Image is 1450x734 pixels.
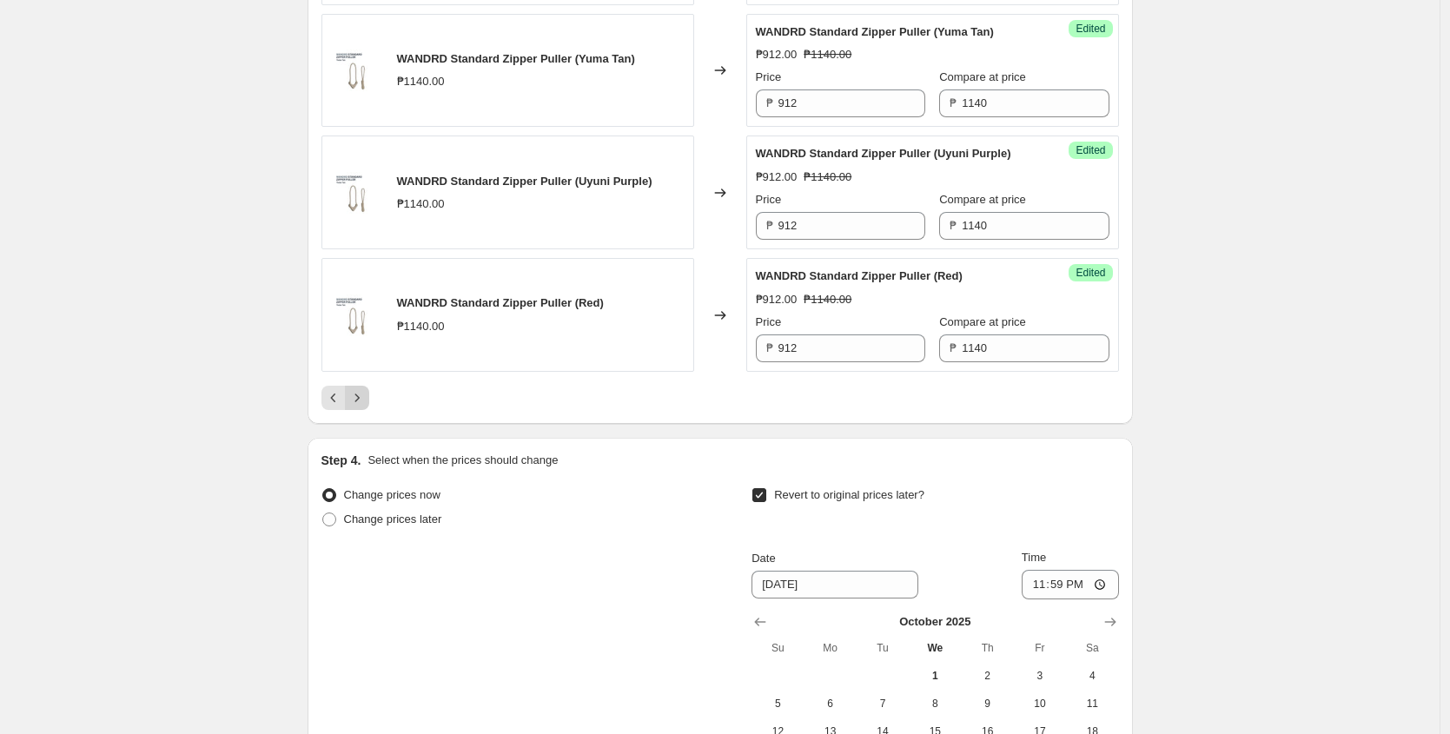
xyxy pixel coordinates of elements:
p: Select when the prices should change [367,452,558,469]
span: WANDRD Standard Zipper Puller (Red) [397,296,604,309]
span: Th [968,641,1006,655]
span: Edited [1076,266,1105,280]
img: PH_WNDRD_STANDARD_ZIPPER_PULLER_Yuma_Tan_-100_cd4ea822-74db-4d02-b3e5-0457eb2cea10_80x.jpg [331,44,383,96]
h2: Step 4. [321,452,361,469]
strike: ₱1140.00 [804,291,851,308]
button: Friday October 3 2025 [1014,662,1066,690]
span: 1 [916,669,954,683]
th: Tuesday [857,634,909,662]
span: Revert to original prices later? [774,488,924,501]
strike: ₱1140.00 [804,169,851,186]
th: Sunday [751,634,804,662]
button: Saturday October 4 2025 [1066,662,1118,690]
span: 2 [968,669,1006,683]
th: Saturday [1066,634,1118,662]
button: Show next month, November 2025 [1098,610,1122,634]
span: Change prices later [344,512,442,526]
button: Next [345,386,369,410]
span: Fr [1021,641,1059,655]
span: Price [756,70,782,83]
span: 5 [758,697,797,711]
button: Show previous month, September 2025 [748,610,772,634]
span: ₱ [950,341,957,354]
nav: Pagination [321,386,369,410]
span: Price [756,193,782,206]
th: Monday [804,634,857,662]
span: WANDRD Standard Zipper Puller (Yuma Tan) [397,52,635,65]
div: ₱1140.00 [397,318,445,335]
div: ₱912.00 [756,169,798,186]
button: Sunday October 5 2025 [751,690,804,717]
button: Wednesday October 8 2025 [909,690,961,717]
span: 4 [1073,669,1111,683]
button: Tuesday October 7 2025 [857,690,909,717]
span: ₱ [766,219,773,232]
button: Today Wednesday October 1 2025 [909,662,961,690]
button: Previous [321,386,346,410]
span: 10 [1021,697,1059,711]
input: 10/1/2025 [751,571,918,598]
span: 3 [1021,669,1059,683]
button: Monday October 6 2025 [804,690,857,717]
img: PH_WNDRD_STANDARD_ZIPPER_PULLER_Yuma_Tan_-100_cd4ea822-74db-4d02-b3e5-0457eb2cea10_80x.jpg [331,289,383,341]
span: Compare at price [939,193,1026,206]
span: Price [756,315,782,328]
div: ₱1140.00 [397,195,445,213]
span: Change prices now [344,488,440,501]
span: WANDRD Standard Zipper Puller (Uyuni Purple) [397,175,652,188]
span: 7 [864,697,902,711]
span: 9 [968,697,1006,711]
button: Thursday October 2 2025 [961,662,1013,690]
th: Friday [1014,634,1066,662]
button: Saturday October 11 2025 [1066,690,1118,717]
span: ₱ [766,96,773,109]
span: Edited [1076,143,1105,157]
span: Time [1022,551,1046,564]
input: 12:00 [1022,570,1119,599]
span: Edited [1076,22,1105,36]
span: Sa [1073,641,1111,655]
span: 6 [811,697,850,711]
span: WANDRD Standard Zipper Puller (Uyuni Purple) [756,147,1011,160]
span: Mo [811,641,850,655]
span: We [916,641,954,655]
span: WANDRD Standard Zipper Puller (Red) [756,269,963,282]
button: Thursday October 9 2025 [961,690,1013,717]
div: ₱1140.00 [397,73,445,90]
th: Thursday [961,634,1013,662]
span: WANDRD Standard Zipper Puller (Yuma Tan) [756,25,994,38]
span: Compare at price [939,70,1026,83]
span: Tu [864,641,902,655]
div: ₱912.00 [756,291,798,308]
span: ₱ [766,341,773,354]
span: Compare at price [939,315,1026,328]
div: ₱912.00 [756,46,798,63]
span: 11 [1073,697,1111,711]
span: ₱ [950,96,957,109]
strike: ₱1140.00 [804,46,851,63]
span: ₱ [950,219,957,232]
img: PH_WNDRD_STANDARD_ZIPPER_PULLER_Yuma_Tan_-100_cd4ea822-74db-4d02-b3e5-0457eb2cea10_80x.jpg [331,167,383,219]
span: 8 [916,697,954,711]
th: Wednesday [909,634,961,662]
span: Su [758,641,797,655]
button: Friday October 10 2025 [1014,690,1066,717]
span: Date [751,552,775,565]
